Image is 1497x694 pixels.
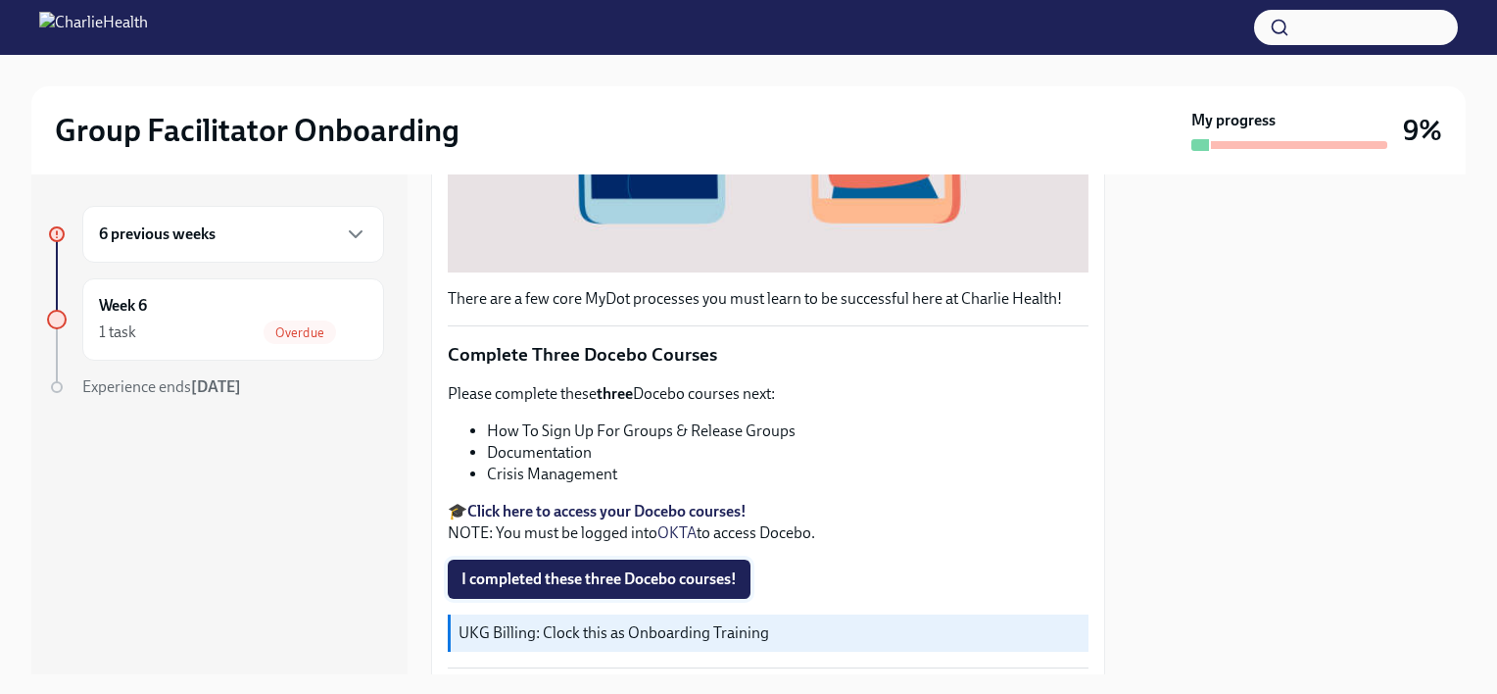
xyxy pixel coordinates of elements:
button: I completed these three Docebo courses! [448,560,750,599]
a: Click here to access your Docebo courses! [467,502,747,520]
p: Complete Three Docebo Courses [448,342,1088,368]
strong: three [597,384,633,403]
li: Crisis Management [487,464,1088,485]
h6: Week 6 [99,295,147,317]
li: How To Sign Up For Groups & Release Groups [487,421,1088,442]
p: There are a few core MyDot processes you must learn to be successful here at Charlie Health! [448,288,1088,310]
span: Overdue [264,325,336,340]
span: I completed these three Docebo courses! [461,570,737,589]
li: Documentation [487,442,1088,464]
strong: My progress [1191,110,1276,131]
p: Please complete these Docebo courses next: [448,383,1088,405]
div: 6 previous weeks [82,206,384,263]
img: CharlieHealth [39,12,148,43]
p: 🎓 NOTE: You must be logged into to access Docebo. [448,501,1088,544]
p: UKG Billing: Clock this as Onboarding Training [459,622,1081,644]
a: Week 61 taskOverdue [47,278,384,361]
h3: 9% [1403,113,1442,148]
h2: Group Facilitator Onboarding [55,111,459,150]
a: OKTA [657,523,697,542]
strong: [DATE] [191,377,241,396]
h6: 6 previous weeks [99,223,216,245]
div: 1 task [99,322,136,343]
span: Experience ends [82,377,241,396]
